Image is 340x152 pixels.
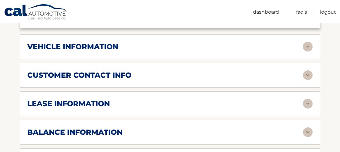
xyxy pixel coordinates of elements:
img: accordion-rest.svg [303,42,313,52]
h2: balance information [28,128,123,137]
img: accordion-rest.svg [303,99,313,109]
h2: customer contact info [28,71,132,80]
h2: vehicle information [28,42,119,51]
img: accordion-rest.svg [303,70,313,80]
img: accordion-rest.svg [303,127,313,137]
h2: lease information [28,99,110,108]
a: FAQ's [296,7,307,18]
a: Cal Automotive [4,4,68,22]
a: Dashboard [253,7,279,18]
a: Logout [320,7,336,18]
